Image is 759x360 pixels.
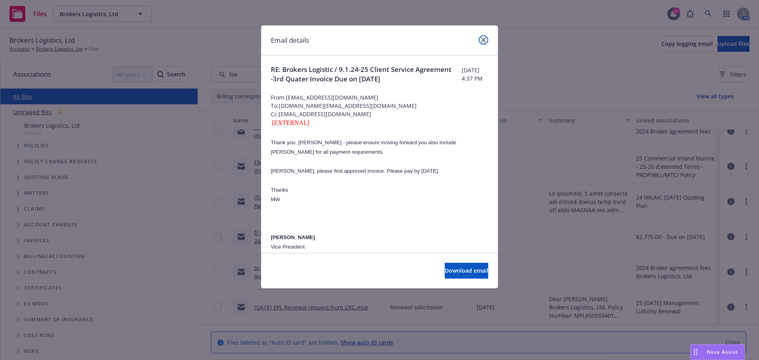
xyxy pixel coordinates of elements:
span: Cc: [EMAIL_ADDRESS][DOMAIN_NAME] [271,110,488,118]
span: Vice President [271,244,305,250]
h1: Email details [271,35,309,45]
a: close [479,35,488,45]
b: [PERSON_NAME] [271,234,315,240]
span: [DATE] 4:37 PM [462,66,488,83]
span: From: [EMAIL_ADDRESS][DOMAIN_NAME] [271,93,488,102]
span: Thank you, [PERSON_NAME] - please ensure moving forward you also include [PERSON_NAME] for all pa... [271,139,456,155]
button: Download email [445,263,488,279]
button: Nova Assist [690,344,745,360]
div: Drag to move [691,345,700,360]
span: To: [DOMAIN_NAME][EMAIL_ADDRESS][DOMAIN_NAME] [271,102,488,110]
span: RE: Brokers Logistic / 9.1.24-25 Client Service Agreement -3rd Quater Invoice Due on [DATE] [271,65,462,84]
span: Thanks [271,187,288,193]
span: Nova Assist [707,349,738,355]
div: [EXTERNAL] [271,118,488,128]
span: MW [271,196,280,202]
span: Download email [445,267,488,274]
span: [PERSON_NAME], please find approved invoice. Please pay by [DATE]. [271,168,439,174]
